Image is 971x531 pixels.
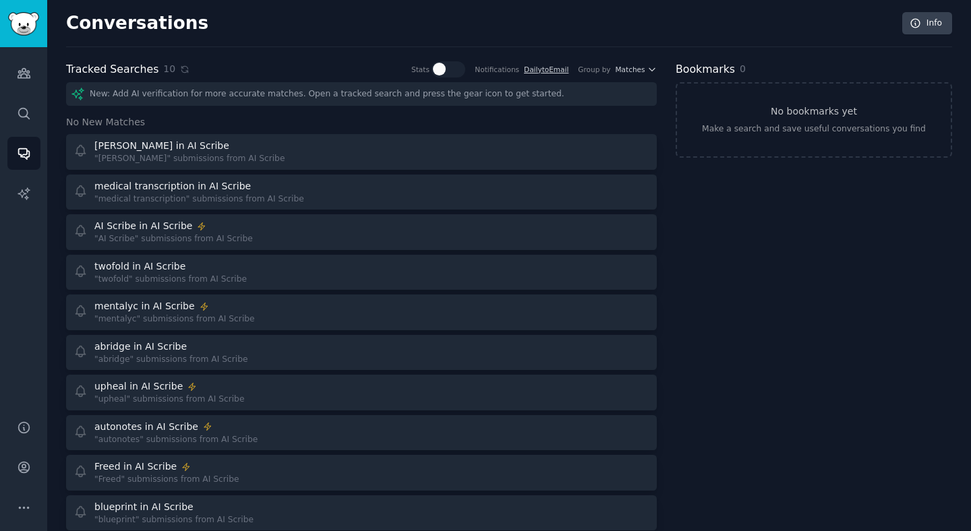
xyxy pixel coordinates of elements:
div: Notifications [475,65,519,74]
div: New: Add AI verification for more accurate matches. Open a tracked search and press the gear icon... [66,82,657,106]
a: Freed in AI Scribe"Freed" submissions from AI Scribe [66,455,657,491]
div: "autonotes" submissions from AI Scribe [94,434,258,446]
div: AI Scribe in AI Scribe [94,219,192,233]
div: Freed in AI Scribe [94,460,177,474]
h2: Tracked Searches [66,61,158,78]
div: blueprint in AI Scribe [94,500,194,514]
div: "twofold" submissions from AI Scribe [94,274,247,286]
span: 0 [740,63,746,74]
a: [PERSON_NAME] in AI Scribe"[PERSON_NAME]" submissions from AI Scribe [66,134,657,170]
div: Make a search and save useful conversations you find [702,123,926,135]
div: autonotes in AI Scribe [94,420,198,434]
a: twofold in AI Scribe"twofold" submissions from AI Scribe [66,255,657,290]
div: twofold in AI Scribe [94,259,185,274]
div: "mentalyc" submissions from AI Scribe [94,313,255,325]
div: abridge in AI Scribe [94,340,187,354]
div: upheal in AI Scribe [94,379,183,394]
a: medical transcription in AI Scribe"medical transcription" submissions from AI Scribe [66,175,657,210]
div: "medical transcription" submissions from AI Scribe [94,193,304,206]
a: abridge in AI Scribe"abridge" submissions from AI Scribe [66,335,657,371]
a: mentalyc in AI Scribe"mentalyc" submissions from AI Scribe [66,294,657,330]
div: "upheal" submissions from AI Scribe [94,394,244,406]
a: No bookmarks yetMake a search and save useful conversations you find [676,82,952,158]
div: "Freed" submissions from AI Scribe [94,474,239,486]
div: "[PERSON_NAME]" submissions from AI Scribe [94,153,285,165]
img: GummySearch logo [8,12,39,36]
div: "abridge" submissions from AI Scribe [94,354,248,366]
a: AI Scribe in AI Scribe"AI Scribe" submissions from AI Scribe [66,214,657,250]
div: mentalyc in AI Scribe [94,299,195,313]
a: DailytoEmail [524,65,568,73]
a: upheal in AI Scribe"upheal" submissions from AI Scribe [66,375,657,410]
span: Matches [616,65,645,74]
h3: No bookmarks yet [771,104,857,119]
div: "AI Scribe" submissions from AI Scribe [94,233,253,245]
h2: Bookmarks [676,61,735,78]
span: No New Matches [66,115,145,129]
span: 10 [163,62,175,76]
a: Info [902,12,952,35]
div: Group by [578,65,610,74]
div: "blueprint" submissions from AI Scribe [94,514,254,526]
a: blueprint in AI Scribe"blueprint" submissions from AI Scribe [66,495,657,531]
div: medical transcription in AI Scribe [94,179,251,193]
a: autonotes in AI Scribe"autonotes" submissions from AI Scribe [66,415,657,451]
h2: Conversations [66,13,208,34]
div: Stats [411,65,430,74]
button: Matches [616,65,657,74]
div: [PERSON_NAME] in AI Scribe [94,139,229,153]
